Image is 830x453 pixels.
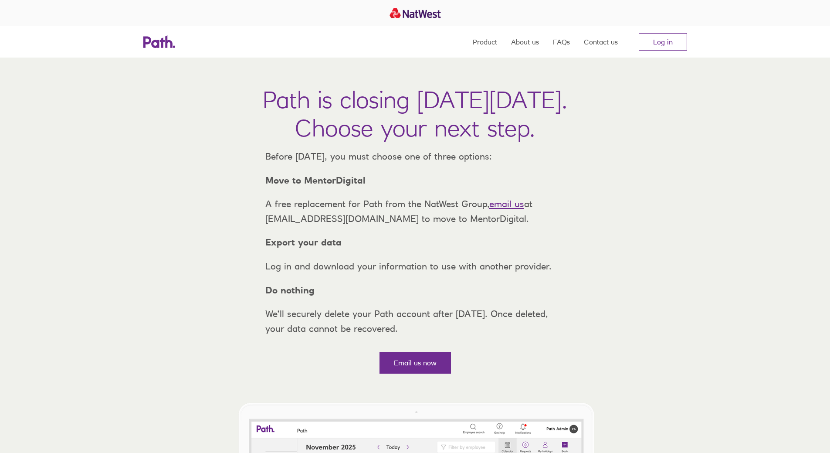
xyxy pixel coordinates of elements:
a: Log in [639,33,687,51]
strong: Do nothing [265,285,315,296]
p: We’ll securely delete your Path account after [DATE]. Once deleted, your data cannot be recovered. [258,307,572,336]
p: Before [DATE], you must choose one of three options: [258,149,572,164]
p: Log in and download your information to use with another provider. [258,259,572,274]
strong: Export your data [265,237,342,248]
a: email us [489,198,524,209]
a: Contact us [584,26,618,58]
a: Email us now [379,352,451,374]
a: FAQs [553,26,570,58]
p: A free replacement for Path from the NatWest Group, at [EMAIL_ADDRESS][DOMAIN_NAME] to move to Me... [258,197,572,226]
h1: Path is closing [DATE][DATE]. Choose your next step. [263,85,567,142]
a: About us [511,26,539,58]
a: Product [473,26,497,58]
strong: Move to MentorDigital [265,175,366,186]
